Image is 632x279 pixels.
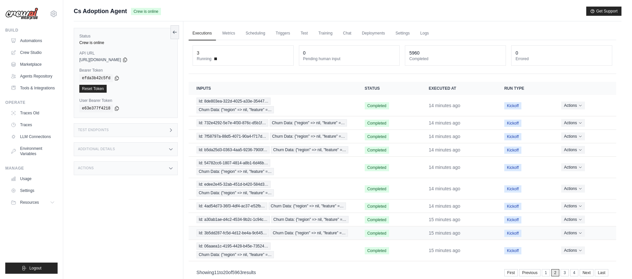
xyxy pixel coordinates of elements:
button: Actions for execution [561,246,585,254]
button: Actions for execution [561,119,585,127]
time: September 29, 2025 at 19:22 PDT [429,134,460,139]
span: Id: 3b5dd287-fc5d-4d12-be4a-9c645… [197,229,269,237]
a: View execution details for Id [197,216,349,223]
span: Completed [365,216,389,223]
span: Churn Data: {"region" => nil, "feature" =… [270,133,348,140]
code: efda3b42c5fd [79,74,113,82]
a: View execution details for Id [197,133,349,140]
span: Id: 06aaea1c-4195-4428-b45e-73524… [197,243,271,250]
span: Churn Data: {"region" => nil, "feature" =… [197,251,274,258]
a: Logs [416,27,433,40]
button: Actions for execution [561,102,585,109]
label: Bearer Token [79,68,172,73]
span: Running [197,56,212,61]
div: Build [5,28,58,33]
span: Churn Data: {"region" => nil, "feature" =… [271,229,348,237]
label: User Bearer Token [79,98,172,103]
a: View execution details for Id [197,98,349,113]
nav: Pagination [504,269,608,276]
div: 0 [303,50,306,56]
span: 2 [551,269,560,276]
span: 5963 [232,270,242,275]
a: View execution details for Id [197,146,349,153]
a: View execution details for Id [197,243,349,258]
th: Run Type [496,82,554,95]
span: Kickoff [504,203,521,210]
th: Inputs [189,82,357,95]
button: Actions for execution [561,202,585,210]
span: Kickoff [504,133,521,140]
span: Id: edee2e45-32ab-451d-b420-584d3… [197,181,271,188]
span: Churn Data: {"region" => nil, "feature" =… [269,202,346,210]
a: Last [595,269,608,276]
span: Churn Data: {"region" => nil, "feature" =… [271,216,349,223]
span: Id: a30ab1ae-d4c2-4534-9b2c-1c94c… [197,216,270,223]
label: API URL [79,51,172,56]
a: View execution details for Id [197,119,349,127]
button: Actions for execution [561,185,585,193]
a: Agents Repository [8,71,58,81]
span: Completed [365,133,389,140]
p: Showing to of results [197,269,256,276]
time: September 29, 2025 at 19:22 PDT [429,147,460,152]
a: Training [314,27,336,40]
span: Churn Data: {"region" => nil, "feature" =… [197,189,274,197]
button: Actions for execution [561,132,585,140]
a: Usage [8,174,58,184]
a: Automations [8,35,58,46]
h3: Test Endpoints [78,128,109,132]
span: Logout [29,266,41,271]
span: Completed [365,120,389,127]
a: LLM Connections [8,131,58,142]
a: Executions [189,27,216,40]
img: Logo [5,8,38,20]
th: Executed at [421,82,496,95]
span: Kickoff [504,147,521,154]
a: 4 [570,269,578,276]
button: Resources [8,197,58,208]
time: September 29, 2025 at 19:22 PDT [429,165,460,170]
a: Metrics [219,27,239,40]
span: Churn Data: {"region" => nil, "feature" =… [197,168,274,175]
a: View execution details for Id [197,159,349,175]
button: Actions for execution [561,216,585,223]
a: Marketplace [8,59,58,70]
button: Get Support [586,7,621,16]
time: September 29, 2025 at 19:21 PDT [429,248,460,253]
span: Kickoff [504,230,521,237]
a: 3 [561,269,569,276]
a: View execution details for Id [197,229,349,237]
h3: Additional Details [78,147,115,151]
span: Completed [365,147,389,154]
span: Churn Data: {"region" => nil, "feature" =… [270,119,347,127]
div: 5960 [409,50,419,56]
a: Deployments [358,27,389,40]
span: Completed [365,203,389,210]
span: Completed [365,102,389,109]
a: First [504,269,518,276]
time: September 29, 2025 at 19:22 PDT [429,120,460,126]
span: Resources [20,200,39,205]
span: Id: 8de803ea-322d-4025-a33e-35447… [197,98,271,105]
div: 3 [197,50,199,56]
span: Completed [365,230,389,237]
span: Completed [365,247,389,254]
span: Kickoff [504,216,521,223]
th: Status [357,82,421,95]
a: Next [580,269,594,276]
div: Crew is online [79,40,172,45]
a: Tools & Integrations [8,83,58,93]
span: Completed [365,185,389,193]
span: 20 [223,270,228,275]
dt: Completed [409,56,502,61]
span: Id: 7f58797a-88d5-4071-90a4-f717d… [197,133,269,140]
a: Test [297,27,312,40]
div: Operate [5,100,58,105]
time: September 29, 2025 at 19:21 PDT [429,230,460,236]
button: Logout [5,263,58,274]
span: Kickoff [504,247,521,254]
a: Settings [8,185,58,196]
span: Kickoff [504,164,521,171]
div: Chat Widget [599,247,632,279]
button: Actions for execution [561,163,585,171]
